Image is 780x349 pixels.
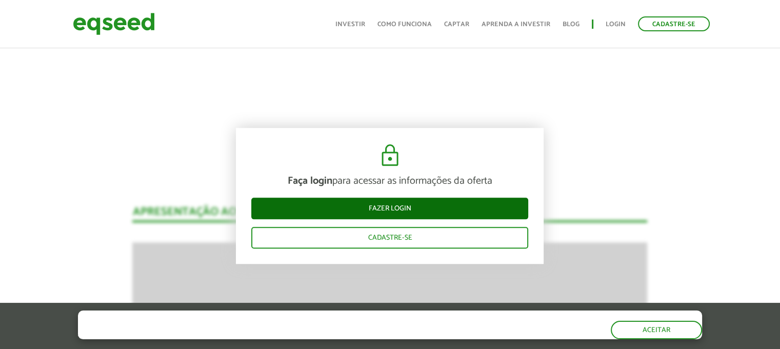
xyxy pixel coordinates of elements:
[288,173,332,190] strong: Faça login
[213,330,332,339] a: política de privacidade e de cookies
[73,10,155,37] img: EqSeed
[444,21,469,28] a: Captar
[377,21,432,28] a: Como funciona
[638,16,710,31] a: Cadastre-se
[611,321,702,339] button: Aceitar
[335,21,365,28] a: Investir
[563,21,579,28] a: Blog
[78,311,449,326] h5: O site da EqSeed utiliza cookies para melhorar sua navegação.
[78,329,449,339] p: Ao clicar em "aceitar", você aceita nossa .
[482,21,550,28] a: Aprenda a investir
[251,227,528,249] a: Cadastre-se
[377,144,403,168] img: cadeado.svg
[606,21,626,28] a: Login
[251,176,528,188] p: para acessar as informações da oferta
[251,198,528,220] a: Fazer login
